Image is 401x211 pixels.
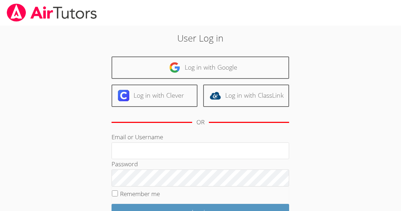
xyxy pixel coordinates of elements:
[112,160,138,168] label: Password
[112,133,163,141] label: Email or Username
[6,4,98,22] img: airtutors_banner-c4298cdbf04f3fff15de1276eac7730deb9818008684d7c2e4769d2f7ddbe033.png
[203,85,289,107] a: Log in with ClassLink
[118,90,129,101] img: clever-logo-6eab21bc6e7a338710f1a6ff85c0baf02591cd810cc4098c63d3a4b26e2feb20.svg
[92,31,309,45] h2: User Log in
[169,62,180,73] img: google-logo-50288ca7cdecda66e5e0955fdab243c47b7ad437acaf1139b6f446037453330a.svg
[196,117,205,128] div: OR
[210,90,221,101] img: classlink-logo-d6bb404cc1216ec64c9a2012d9dc4662098be43eaf13dc465df04b49fa7ab582.svg
[112,85,197,107] a: Log in with Clever
[112,56,289,79] a: Log in with Google
[120,190,160,198] label: Remember me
